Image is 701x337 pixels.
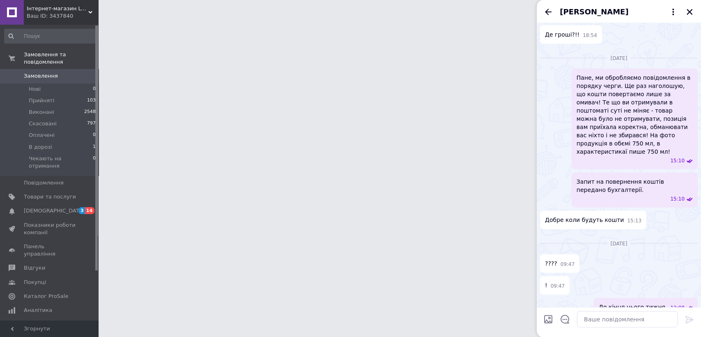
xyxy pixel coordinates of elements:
[607,240,631,247] span: [DATE]
[670,305,685,312] span: 12:08 30.07.2025
[29,85,41,93] span: Нові
[24,243,76,258] span: Панель управління
[543,7,553,17] button: Назад
[551,283,565,290] span: 09:47 30.07.2025
[545,216,624,224] span: Добре коли будуть кошти
[545,30,579,39] span: Де гроші?!!
[87,120,96,127] span: 797
[85,207,94,214] span: 14
[24,264,45,272] span: Відгуки
[560,314,570,324] button: Відкрити шаблони відповідей
[540,239,698,247] div: 30.07.2025
[84,108,96,116] span: 2548
[93,132,96,139] span: 0
[560,7,628,17] span: [PERSON_NAME]
[560,7,678,17] button: [PERSON_NAME]
[29,155,93,170] span: Чекають на отримання
[24,279,46,286] span: Покупці
[24,293,68,300] span: Каталог ProSale
[27,12,99,20] div: Ваш ID: 3437840
[577,74,693,156] span: Пане, ми обробляємо повідомлення в порядку черги. Ще раз наголошую, що кошти повертаємо лише за о...
[29,120,57,127] span: Скасовані
[93,155,96,170] span: 0
[24,72,58,80] span: Замовлення
[24,179,64,187] span: Повідомлення
[78,207,85,214] span: 3
[561,261,575,268] span: 09:47 30.07.2025
[685,7,694,17] button: Закрити
[577,178,693,194] span: Запит на повернення коштів передано бухгалтерії.
[27,5,88,12] span: Інтернет-магазин LOTUS
[24,193,76,201] span: Товари та послуги
[24,222,76,236] span: Показники роботи компанії
[545,259,557,268] span: ????
[93,85,96,93] span: 0
[29,97,54,104] span: Прийняті
[87,97,96,104] span: 103
[4,29,97,44] input: Пошук
[627,217,641,224] span: 15:13 29.07.2025
[29,108,54,116] span: Виконані
[24,51,99,66] span: Замовлення та повідомлення
[670,196,685,203] span: 15:10 29.07.2025
[583,32,597,39] span: 18:54 28.07.2025
[545,281,547,290] span: !
[24,207,85,215] span: [DEMOGRAPHIC_DATA]
[24,307,52,314] span: Аналітика
[607,55,631,62] span: [DATE]
[670,157,685,164] span: 15:10 29.07.2025
[599,303,667,312] span: До кінця цього тижня.
[540,54,698,62] div: 29.07.2025
[29,132,55,139] span: Оплачені
[93,143,96,151] span: 1
[29,143,52,151] span: В дорозi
